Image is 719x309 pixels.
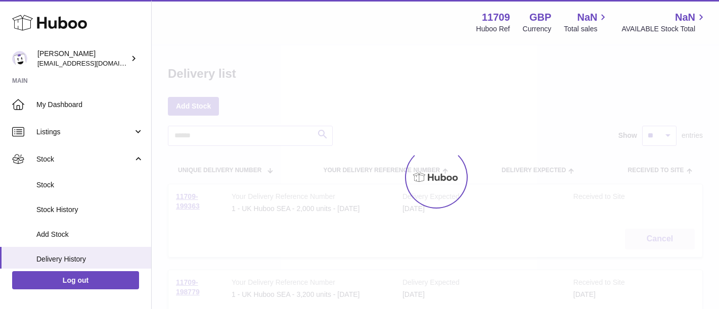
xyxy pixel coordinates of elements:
span: Stock [36,180,144,190]
span: My Dashboard [36,100,144,110]
span: [EMAIL_ADDRESS][DOMAIN_NAME] [37,59,149,67]
span: NaN [577,11,597,24]
strong: GBP [529,11,551,24]
img: internalAdmin-11709@internal.huboo.com [12,51,27,66]
div: Huboo Ref [476,24,510,34]
a: NaN Total sales [564,11,609,34]
a: NaN AVAILABLE Stock Total [621,11,707,34]
a: Log out [12,271,139,289]
span: Stock [36,154,133,164]
span: Delivery History [36,254,144,264]
div: Currency [523,24,552,34]
span: Total sales [564,24,609,34]
span: AVAILABLE Stock Total [621,24,707,34]
span: Stock History [36,205,144,215]
strong: 11709 [482,11,510,24]
span: NaN [675,11,695,24]
span: Add Stock [36,230,144,239]
span: Listings [36,127,133,137]
div: [PERSON_NAME] [37,49,128,68]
